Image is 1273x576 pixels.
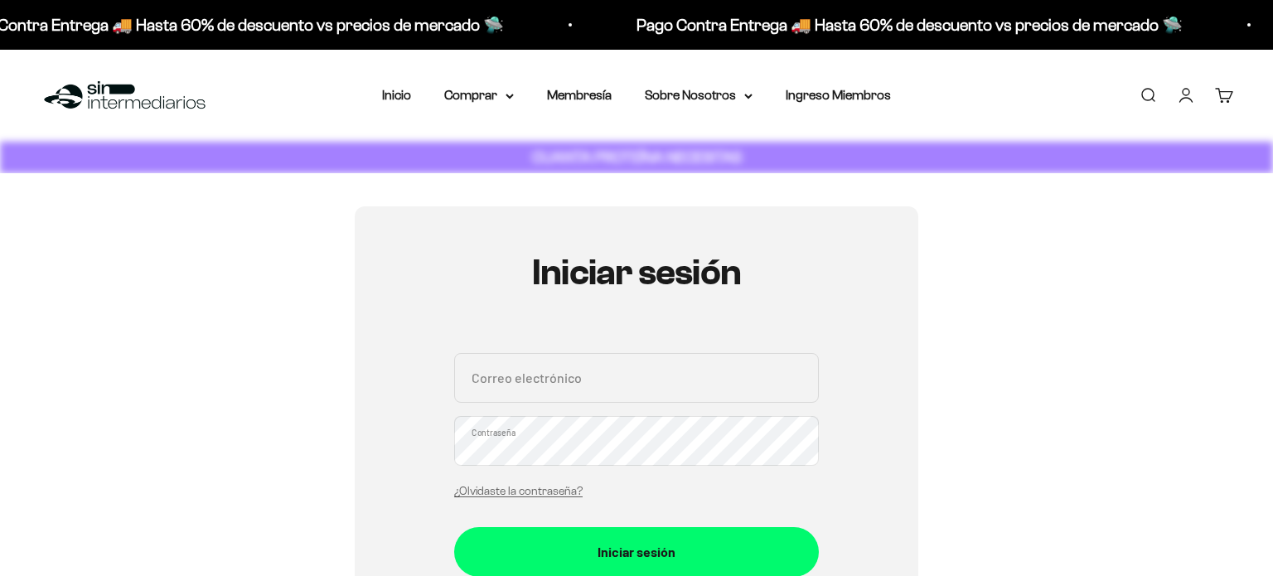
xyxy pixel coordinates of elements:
[645,85,753,106] summary: Sobre Nosotros
[547,88,612,102] a: Membresía
[444,85,514,106] summary: Comprar
[454,485,583,497] a: ¿Olvidaste la contraseña?
[532,148,742,166] strong: CUANTA PROTEÍNA NECESITAS
[382,88,411,102] a: Inicio
[454,253,819,293] h1: Iniciar sesión
[636,12,1183,38] p: Pago Contra Entrega 🚚 Hasta 60% de descuento vs precios de mercado 🛸
[786,88,891,102] a: Ingreso Miembros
